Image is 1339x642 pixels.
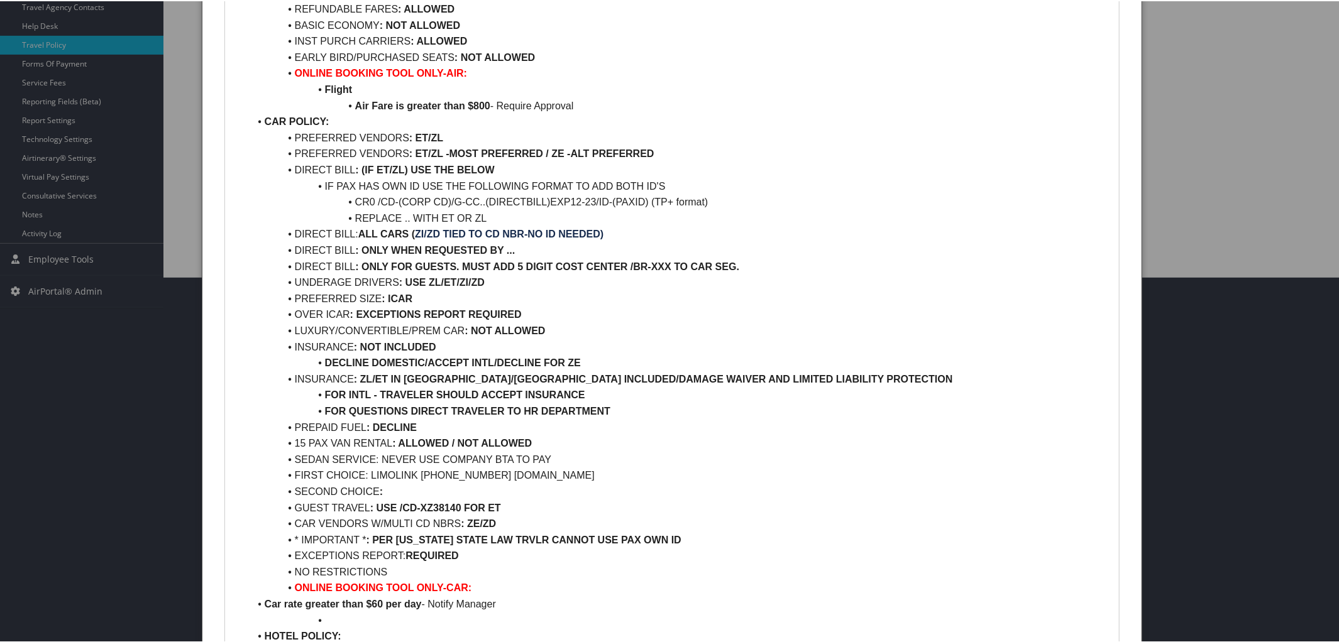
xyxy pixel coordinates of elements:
li: EARLY BIRD/PURCHASED SEATS [250,48,1110,65]
strong: ZL/ET/ZI/ZD [429,276,485,286]
strong: ALL CARS ( [358,227,415,238]
strong: : ET/ZL -MOST PREFERRED / ZE -ALT PREFERRED [409,147,654,158]
strong: : ET/ZL [409,131,443,142]
li: LUXURY/CONVERTIBLE/PREM CAR [250,322,1110,338]
li: REPLACE .. WITH ET OR ZL [250,209,1110,226]
strong: Flight [325,83,353,94]
strong: : ONLY WHEN REQUESTED BY ... [355,244,515,254]
strong: : ONLY FOR GUESTS. MUST ADD 5 DIGIT COST CENTER /BR-XXX TO CAR SEG. [355,260,739,271]
li: PREFERRED SIZE [250,290,1110,306]
strong: FOR QUESTIONS DIRECT TRAVELER TO HR DEPARTMENT [325,405,610,415]
li: * IMPORTANT * [250,531,1110,547]
strong: : USE /CD-XZ38140 FOR ET [370,501,501,512]
li: EXCEPTIONS REPORT: [250,547,1110,563]
li: INSURANCE [250,370,1110,386]
strong: DECLINE DOMESTIC/ACCEPT INTL/DECLINE FOR ZE [325,356,581,367]
li: INST PURCH CARRIERS [250,32,1110,48]
strong: Air Fare is greater than $800 [355,99,490,110]
li: SECOND CHOICE [250,482,1110,499]
strong: : [380,485,383,496]
strong: : (IF ET/ZL) USE THE BELOW [355,163,494,174]
strong: : EXCEPTIONS REPORT REQUIRED [350,308,522,318]
strong: CAR POLICY: [265,115,329,126]
strong: ZI/ZD TIED TO CD NBR-NO ID NEEDED) [415,227,603,238]
strong: ONLINE BOOKING TOOL ONLY-CAR: [295,581,472,592]
li: - Notify Manager [250,595,1110,611]
li: 15 PAX VAN RENTAL [250,434,1110,450]
strong: : DECLINE [366,421,417,432]
strong: ONLINE BOOKING TOOL ONLY-AIR: [295,67,467,77]
strong: FOR INTL - TRAVELER SHOULD ACCEPT INSURANCE [325,388,585,399]
li: PREFERRED VENDORS [250,144,1110,161]
li: NO RESTRICTIONS [250,563,1110,579]
li: BASIC ECONOMY [250,16,1110,33]
strong: : ALLOWED [411,35,467,45]
li: IF PAX HAS OWN ID USE THE FOLLOWING FORMAT TO ADD BOTH ID'S [250,177,1110,193]
li: DIRECT BILL: [250,225,1110,241]
li: GUEST TRAVEL [250,499,1110,515]
li: DIRECT BILL [250,161,1110,177]
strong: : ALLOWED [398,3,455,13]
li: CR0 /CD-(CORP CD)/G-CC..(DIRECTBILL)EXP12-23/ID-(PAXID) (TP+ format) [250,193,1110,209]
li: DIRECT BILL [250,241,1110,258]
strong: : NOT ALLOWED [380,19,460,30]
li: PREFERRED VENDORS [250,129,1110,145]
li: - Require Approval [250,97,1110,113]
li: OVER ICAR [250,305,1110,322]
strong: : USE [399,276,426,286]
strong: : ALLOWED / NOT ALLOWED [392,437,532,447]
strong: Car rate greater than $60 per day [265,597,422,608]
li: FIRST CHOICE: LIMOLINK [PHONE_NUMBER] [DOMAIN_NAME] [250,466,1110,482]
li: SEDAN SERVICE: NEVER USE COMPANY BTA TO PAY [250,450,1110,467]
strong: : ZE/ZD [461,517,496,528]
strong: : ZL/ET IN [GEOGRAPHIC_DATA]/[GEOGRAPHIC_DATA] INCLUDED/DAMAGE WAIVER AND LIMITED LIABILITY PROTE... [354,373,953,383]
strong: REQUIRED [405,549,458,560]
strong: : NOT ALLOWED [465,324,545,335]
li: UNDERAGE DRIVERS [250,273,1110,290]
strong: HOTEL POLICY: [265,629,341,640]
li: DIRECT BILL [250,258,1110,274]
strong: : NOT ALLOWED [455,51,535,62]
li: CAR VENDORS W/MULTI CD NBRS [250,514,1110,531]
strong: : PER [US_STATE] STATE LAW TRVLR CANNOT USE PAX OWN ID [366,533,681,544]
li: INSURANCE [250,338,1110,354]
li: PREPAID FUEL [250,418,1110,435]
strong: : ICAR [382,292,412,303]
strong: : NOT INCLUDED [354,340,436,351]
